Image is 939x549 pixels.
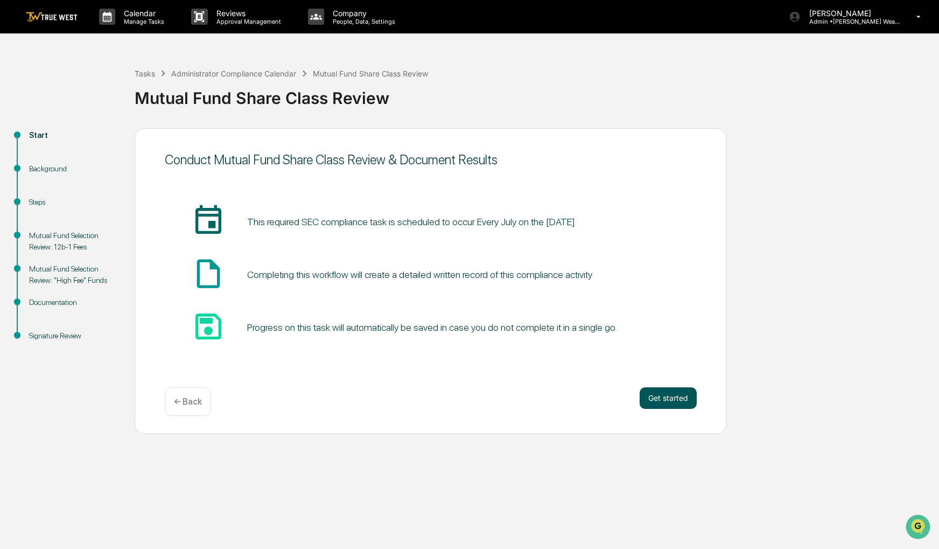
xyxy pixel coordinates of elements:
img: 1746055101610-c473b297-6a78-478c-a979-82029cc54cd1 [11,82,30,101]
div: Conduct Mutual Fund Share Class Review & Document Results [165,152,697,168]
span: insert_drive_file_icon [191,256,226,291]
span: • [89,146,93,155]
button: See all [167,117,196,130]
pre: This required SEC compliance task is scheduled to occur Every July on the [DATE] [247,214,575,229]
div: Mutual Fund Selection Review: "High Fee" Funds [29,263,117,286]
p: Approval Management [208,18,286,25]
p: Manage Tasks [115,18,170,25]
div: 🔎 [11,212,19,221]
span: Attestations [89,191,134,201]
img: logo [26,12,78,22]
div: Mutual Fund Share Class Review [313,69,428,78]
span: Data Lookup [22,211,68,222]
button: Start new chat [183,85,196,98]
div: Documentation [29,297,117,308]
div: Tasks [135,69,155,78]
div: Start [29,130,117,141]
img: 8933085812038_c878075ebb4cc5468115_72.jpg [23,82,42,101]
div: Completing this workflow will create a detailed written record of this compliance activity [247,269,592,280]
p: [PERSON_NAME] [801,9,901,18]
iframe: Open customer support [905,513,934,543]
div: 🗄️ [78,192,87,200]
p: Calendar [115,9,170,18]
div: Mutual Fund Selection Review: 12b-1 Fees [29,230,117,253]
p: Admin • [PERSON_NAME] Wealth [801,18,901,25]
span: save_icon [191,309,226,344]
div: Administrator Compliance Calendar [171,69,296,78]
p: How can we help? [11,22,196,39]
span: [PERSON_NAME] [33,146,87,155]
span: [DATE] [95,146,117,155]
a: 🔎Data Lookup [6,207,72,226]
div: Start new chat [48,82,177,93]
div: Mutual Fund Share Class Review [135,80,934,108]
button: Get started [640,387,697,409]
div: We're available if you need us! [48,93,148,101]
p: Reviews [208,9,286,18]
span: Preclearance [22,191,69,201]
div: Signature Review [29,330,117,342]
p: People, Data, Settings [324,18,401,25]
a: Powered byPylon [76,237,130,246]
p: Company [324,9,401,18]
div: Past conversations [11,119,72,128]
a: 🗄️Attestations [74,186,138,206]
a: 🖐️Preclearance [6,186,74,206]
div: Steps [29,197,117,208]
div: Background [29,163,117,175]
div: Progress on this task will automatically be saved in case you do not complete it in a single go. [247,322,617,333]
p: ← Back [174,397,202,407]
span: insert_invitation_icon [191,204,226,238]
span: Pylon [107,238,130,246]
img: Sigrid Alegria [11,136,28,153]
div: 🖐️ [11,192,19,200]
